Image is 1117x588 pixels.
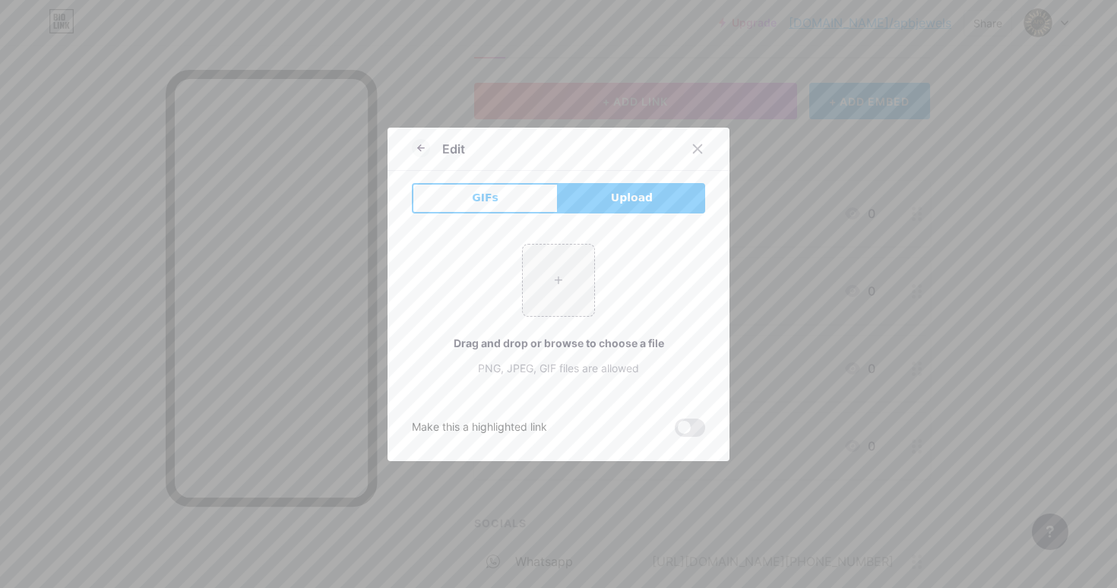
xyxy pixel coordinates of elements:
[412,360,705,376] div: PNG, JPEG, GIF files are allowed
[442,140,465,158] div: Edit
[611,190,653,206] span: Upload
[412,183,558,213] button: GIFs
[412,335,705,351] div: Drag and drop or browse to choose a file
[558,183,705,213] button: Upload
[472,190,498,206] span: GIFs
[412,419,547,437] div: Make this a highlighted link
